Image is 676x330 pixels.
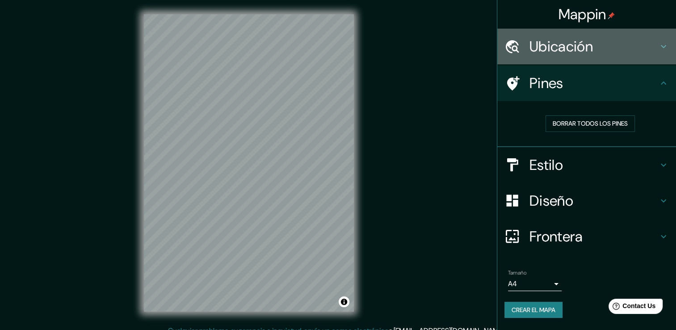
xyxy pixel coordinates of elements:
[497,147,676,183] div: Estilo
[508,269,526,276] label: Tamaño
[529,38,658,55] h4: Ubicación
[508,277,562,291] div: A4
[144,14,354,312] canvas: Mapa
[596,295,666,320] iframe: Help widget launcher
[497,183,676,219] div: Diseño
[529,74,658,92] h4: Pines
[608,12,615,19] img: pin-icon.png
[339,296,349,307] button: Alternar atribución
[529,156,658,174] h4: Estilo
[558,5,606,24] font: Mappin
[512,305,555,316] font: Crear el mapa
[504,302,563,318] button: Crear el mapa
[497,219,676,254] div: Frontera
[497,65,676,101] div: Pines
[497,29,676,64] div: Ubicación
[553,118,628,129] font: Borrar todos los pines
[546,115,635,132] button: Borrar todos los pines
[529,228,658,245] h4: Frontera
[529,192,658,210] h4: Diseño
